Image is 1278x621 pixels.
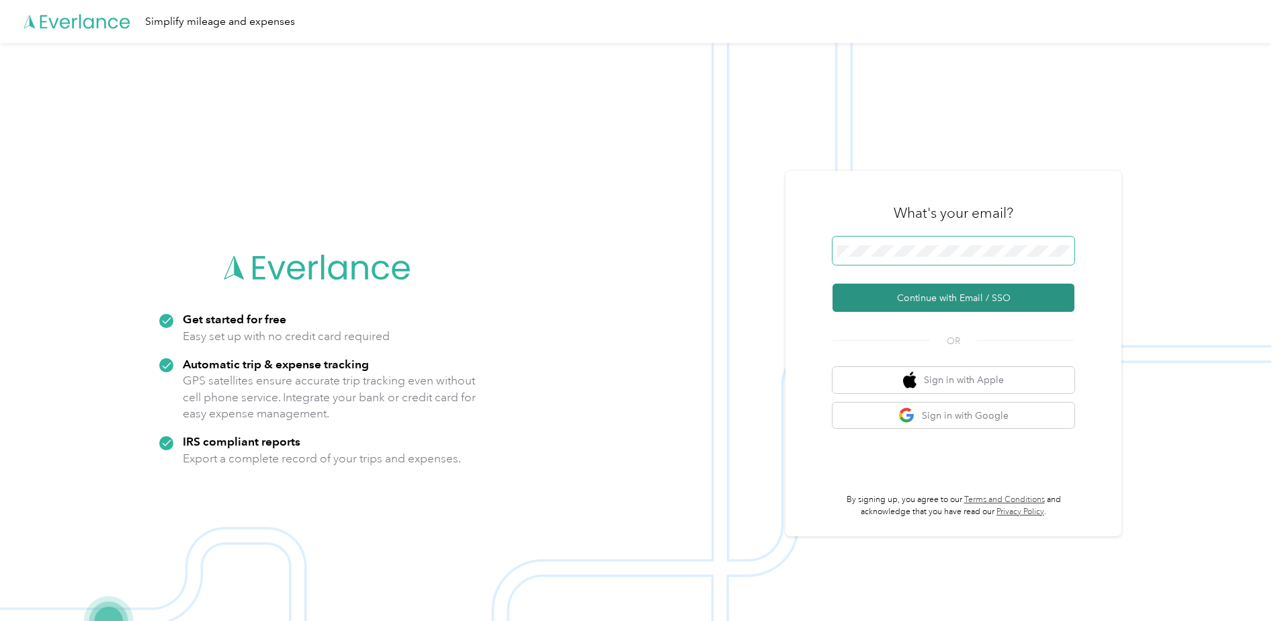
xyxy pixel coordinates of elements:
[894,204,1013,222] h3: What's your email?
[903,372,917,388] img: apple logo
[183,450,461,467] p: Export a complete record of your trips and expenses.
[183,434,300,448] strong: IRS compliant reports
[183,328,390,345] p: Easy set up with no credit card required
[996,507,1044,517] a: Privacy Policy
[898,407,915,424] img: google logo
[183,312,286,326] strong: Get started for free
[833,403,1074,429] button: google logoSign in with Google
[833,284,1074,312] button: Continue with Email / SSO
[833,367,1074,393] button: apple logoSign in with Apple
[930,334,977,348] span: OR
[833,494,1074,517] p: By signing up, you agree to our and acknowledge that you have read our .
[183,372,476,422] p: GPS satellites ensure accurate trip tracking even without cell phone service. Integrate your bank...
[145,13,295,30] div: Simplify mileage and expenses
[964,495,1045,505] a: Terms and Conditions
[183,357,369,371] strong: Automatic trip & expense tracking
